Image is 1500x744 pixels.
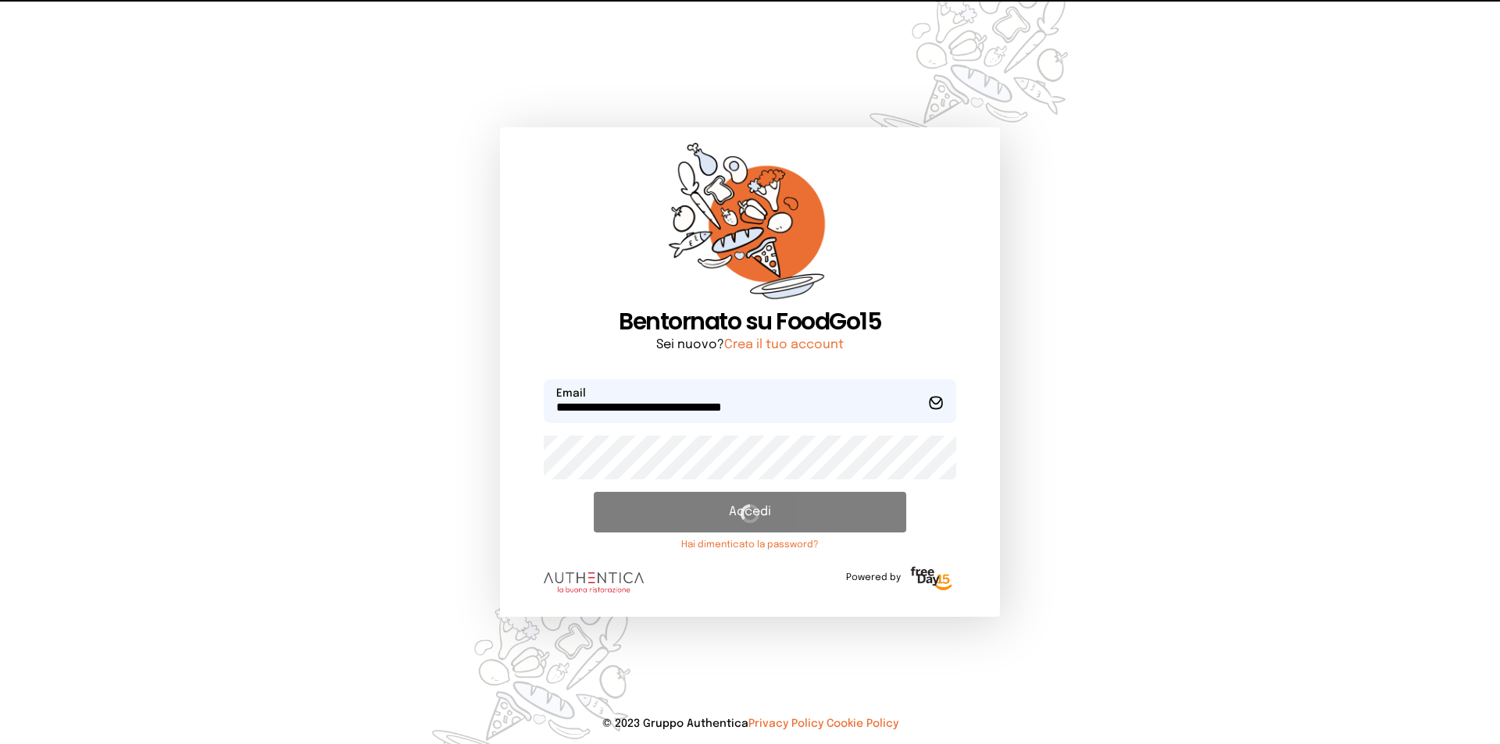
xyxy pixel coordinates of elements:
[827,718,898,729] a: Cookie Policy
[594,539,906,551] a: Hai dimenticato la password?
[748,718,823,729] a: Privacy Policy
[669,143,831,308] img: sticker-orange.65babaf.png
[907,564,956,595] img: logo-freeday.3e08031.png
[724,338,844,351] a: Crea il tuo account
[25,716,1475,732] p: © 2023 Gruppo Authentica
[846,571,901,584] span: Powered by
[544,336,956,354] p: Sei nuovo?
[544,572,644,593] img: logo.8f33a47.png
[544,308,956,336] h1: Bentornato su FoodGo15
